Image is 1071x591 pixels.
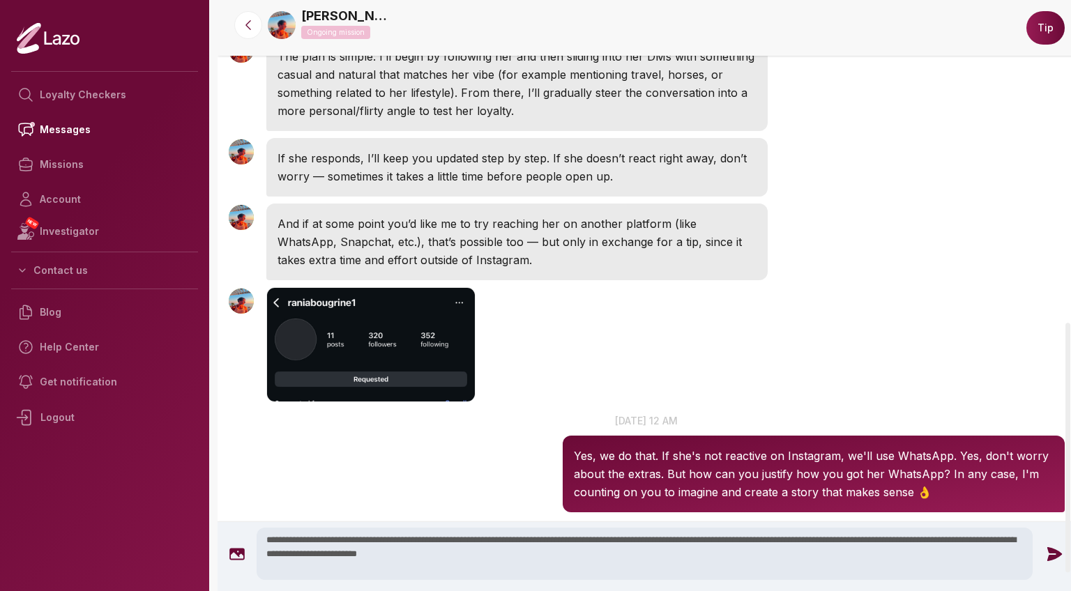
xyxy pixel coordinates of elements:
[229,139,254,164] img: User avatar
[11,112,198,147] a: Messages
[11,77,198,112] a: Loyalty Checkers
[11,364,198,399] a: Get notification
[278,47,757,120] p: The plan is simple: I’ll begin by following her and then sliding into her DMs with something casu...
[229,205,254,230] img: User avatar
[11,258,198,283] button: Contact us
[1026,11,1065,45] button: Tip
[268,11,296,39] img: 9ba0a6e0-1f09-410a-9cee-ff7e8a12c161
[278,149,757,185] p: If she responds, I’ll keep you updated step by step. If she doesn’t react right away, don’t worry...
[301,26,370,39] p: Ongoing mission
[11,399,198,436] div: Logout
[11,147,198,182] a: Missions
[11,295,198,330] a: Blog
[11,182,198,217] a: Account
[11,217,198,246] a: NEWInvestigator
[229,289,254,314] img: User avatar
[278,215,757,269] p: And if at some point you’d like me to try reaching her on another platform (like WhatsApp, Snapch...
[301,6,392,26] a: [PERSON_NAME]
[11,330,198,364] a: Help Center
[24,216,40,230] span: NEW
[574,447,1053,501] p: Yes, we do that. If she's not reactive on Instagram, we'll use WhatsApp. Yes, don't worry about t...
